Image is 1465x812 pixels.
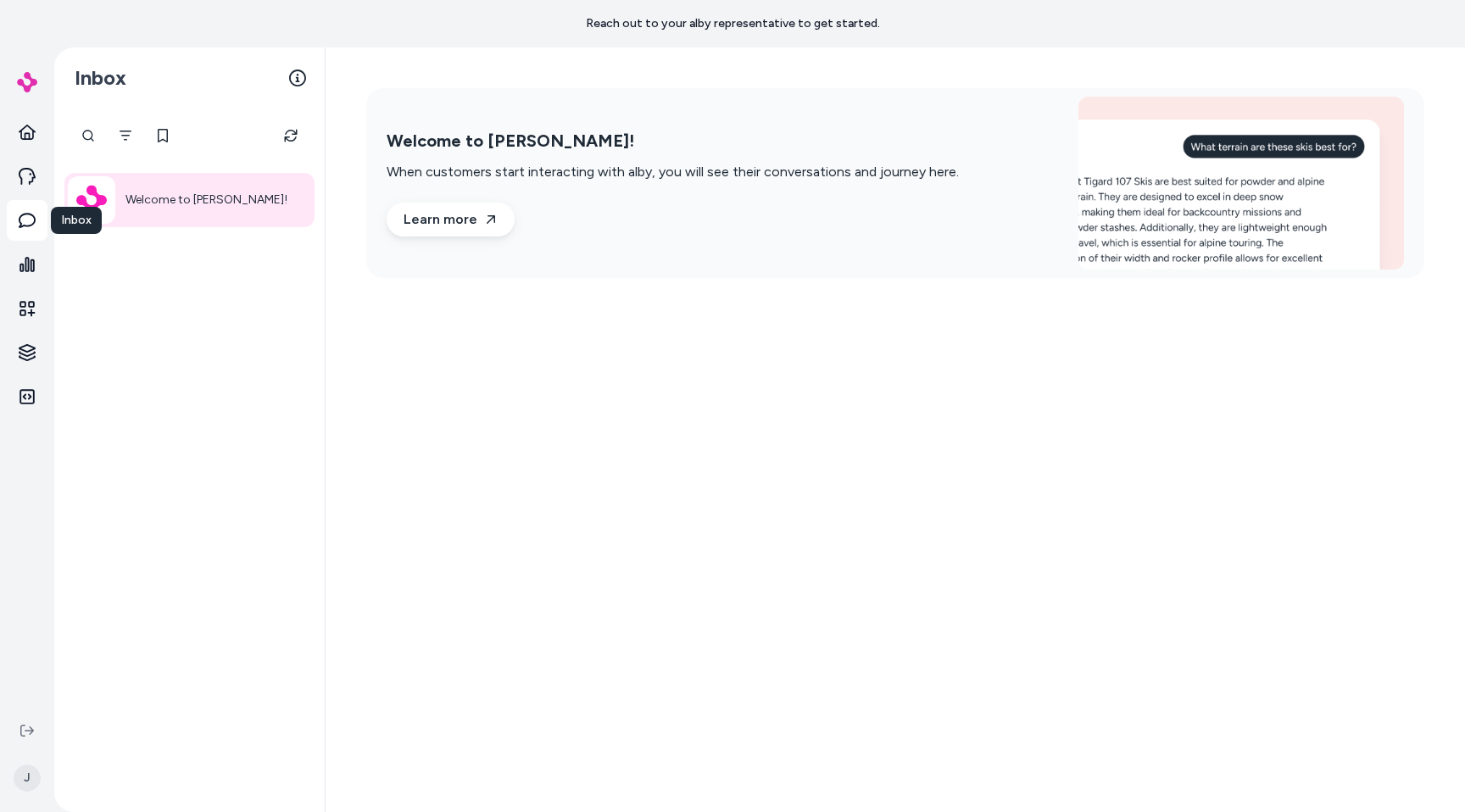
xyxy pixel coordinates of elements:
[17,72,37,92] img: alby Logo
[51,207,102,234] div: Inbox
[387,162,959,182] p: When customers start interacting with alby, you will see their conversations and journey here.
[274,119,308,153] button: Refresh
[125,190,287,210] p: Welcome to [PERSON_NAME]!
[387,203,515,236] a: Learn more
[75,65,126,91] h2: Inbox
[10,751,44,805] button: J
[586,15,880,32] p: Reach out to your alby representative to get started.
[76,185,107,216] img: Alby
[387,131,959,152] h2: Welcome to [PERSON_NAME]!
[1078,97,1404,270] img: Welcome to alby!
[109,119,142,153] button: Filter
[14,765,41,792] span: J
